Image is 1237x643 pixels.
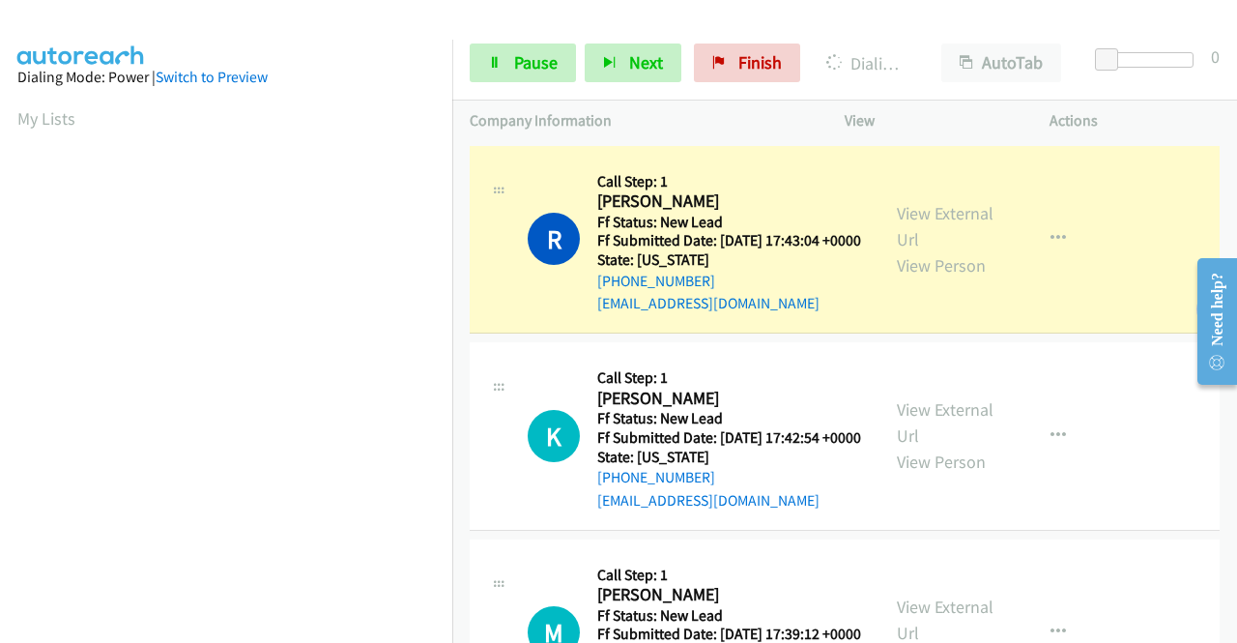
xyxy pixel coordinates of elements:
a: [EMAIL_ADDRESS][DOMAIN_NAME] [597,294,820,312]
h5: Ff Status: New Lead [597,409,861,428]
button: AutoTab [941,44,1061,82]
h2: [PERSON_NAME] [597,190,855,213]
a: View External Url [897,202,993,250]
a: Finish [694,44,800,82]
a: [EMAIL_ADDRESS][DOMAIN_NAME] [597,491,820,510]
p: Actions [1050,109,1220,132]
div: Dialing Mode: Power | [17,66,435,89]
h5: Call Step: 1 [597,172,861,191]
h5: Ff Submitted Date: [DATE] 17:42:54 +0000 [597,428,861,448]
h1: K [528,410,580,462]
a: Switch to Preview [156,68,268,86]
div: Delay between calls (in seconds) [1105,52,1194,68]
span: Pause [514,51,558,73]
p: Company Information [470,109,810,132]
a: [PHONE_NUMBER] [597,468,715,486]
h2: [PERSON_NAME] [597,584,855,606]
h5: Ff Submitted Date: [DATE] 17:43:04 +0000 [597,231,861,250]
div: 0 [1211,44,1220,70]
h1: R [528,213,580,265]
button: Next [585,44,681,82]
h5: State: [US_STATE] [597,250,861,270]
iframe: Resource Center [1182,245,1237,398]
a: Pause [470,44,576,82]
span: Next [629,51,663,73]
div: The call is yet to be attempted [528,410,580,462]
p: Dialing [PERSON_NAME] [826,50,906,76]
a: View Person [897,451,986,473]
h5: Call Step: 1 [597,566,861,585]
p: View [845,109,1015,132]
span: Finish [738,51,782,73]
a: My Lists [17,107,75,130]
a: View External Url [897,398,993,447]
h5: Ff Status: New Lead [597,213,861,232]
a: View Person [897,254,986,277]
h2: [PERSON_NAME] [597,388,855,410]
h5: Ff Status: New Lead [597,606,861,626]
h5: State: [US_STATE] [597,448,861,467]
h5: Call Step: 1 [597,368,861,388]
a: [PHONE_NUMBER] [597,272,715,290]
